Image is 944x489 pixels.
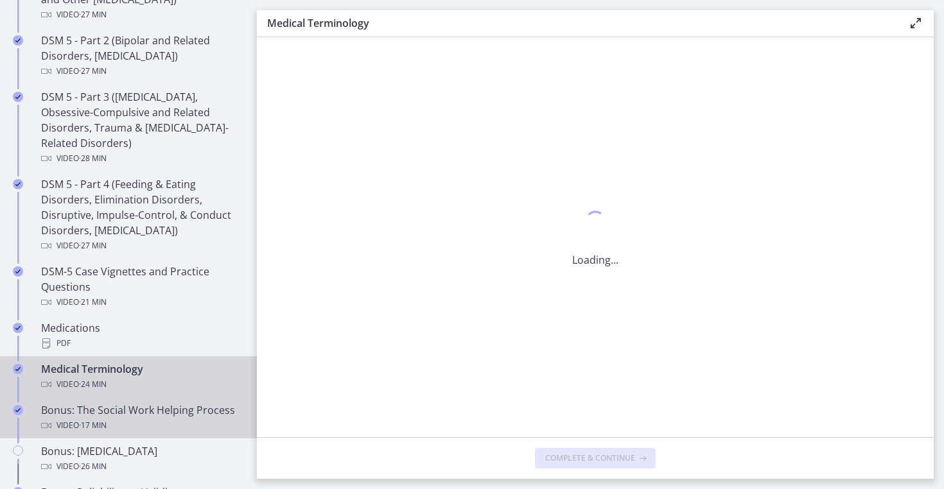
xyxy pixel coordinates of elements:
[79,418,107,433] span: · 17 min
[41,336,241,351] div: PDF
[79,64,107,79] span: · 27 min
[13,364,23,374] i: Completed
[41,295,241,310] div: Video
[267,15,887,31] h3: Medical Terminology
[41,89,241,166] div: DSM 5 - Part 3 ([MEDICAL_DATA], Obsessive-Compulsive and Related Disorders, Trauma & [MEDICAL_DAT...
[79,238,107,253] span: · 27 min
[79,295,107,310] span: · 21 min
[572,207,618,237] div: 1
[41,443,241,474] div: Bonus: [MEDICAL_DATA]
[41,361,241,392] div: Medical Terminology
[41,402,241,433] div: Bonus: The Social Work Helping Process
[13,35,23,46] i: Completed
[13,323,23,333] i: Completed
[535,448,656,468] button: Complete & continue
[41,151,241,166] div: Video
[13,266,23,277] i: Completed
[572,252,618,268] p: Loading...
[41,33,241,79] div: DSM 5 - Part 2 (Bipolar and Related Disorders, [MEDICAL_DATA])
[41,238,241,253] div: Video
[41,264,241,310] div: DSM-5 Case Vignettes and Practice Questions
[41,64,241,79] div: Video
[41,459,241,474] div: Video
[41,377,241,392] div: Video
[79,7,107,22] span: · 27 min
[79,377,107,392] span: · 24 min
[41,7,241,22] div: Video
[41,320,241,351] div: Medications
[79,459,107,474] span: · 26 min
[41,176,241,253] div: DSM 5 - Part 4 (Feeding & Eating Disorders, Elimination Disorders, Disruptive, Impulse-Control, &...
[13,405,23,415] i: Completed
[545,453,635,463] span: Complete & continue
[41,418,241,433] div: Video
[79,151,107,166] span: · 28 min
[13,179,23,189] i: Completed
[13,92,23,102] i: Completed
